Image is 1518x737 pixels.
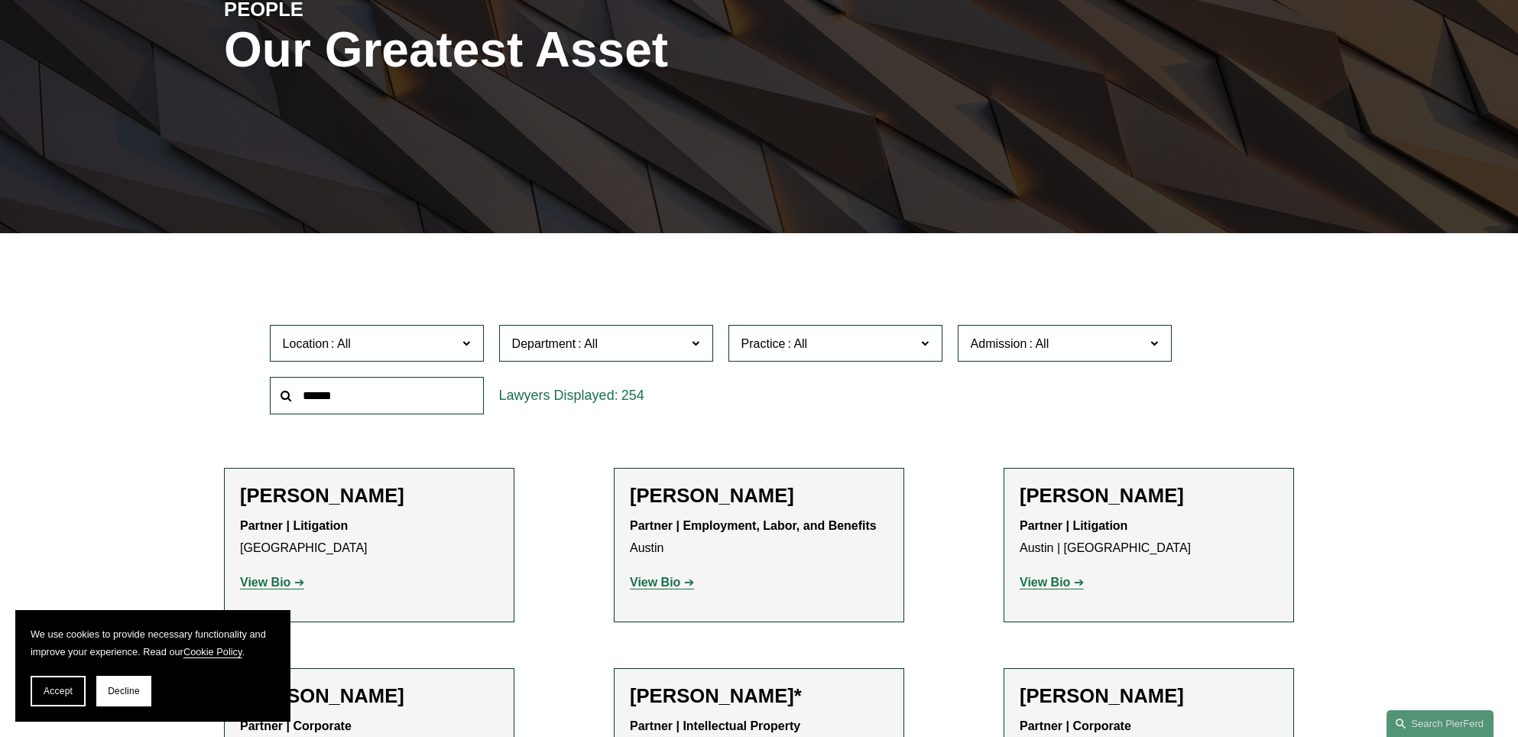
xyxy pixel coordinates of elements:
[240,484,498,508] h2: [PERSON_NAME]
[240,519,348,532] strong: Partner | Litigation
[240,576,304,589] a: View Bio
[1020,484,1278,508] h2: [PERSON_NAME]
[621,388,644,403] span: 254
[630,576,680,589] strong: View Bio
[1020,519,1127,532] strong: Partner | Litigation
[15,610,290,722] section: Cookie banner
[630,519,877,532] strong: Partner | Employment, Labor, and Benefits
[1387,710,1494,737] a: Search this site
[283,337,329,350] span: Location
[741,337,786,350] span: Practice
[1020,515,1278,560] p: Austin | [GEOGRAPHIC_DATA]
[1020,576,1070,589] strong: View Bio
[630,719,800,732] strong: Partner | Intellectual Property
[971,337,1027,350] span: Admission
[44,686,73,696] span: Accept
[108,686,140,696] span: Decline
[96,676,151,706] button: Decline
[240,719,352,732] strong: Partner | Corporate
[240,576,290,589] strong: View Bio
[630,576,694,589] a: View Bio
[1020,576,1084,589] a: View Bio
[630,484,888,508] h2: [PERSON_NAME]
[1020,684,1278,708] h2: [PERSON_NAME]
[31,676,86,706] button: Accept
[630,515,888,560] p: Austin
[240,515,498,560] p: [GEOGRAPHIC_DATA]
[630,684,888,708] h2: [PERSON_NAME]*
[31,625,275,661] p: We use cookies to provide necessary functionality and improve your experience. Read our .
[512,337,576,350] span: Department
[224,22,937,78] h1: Our Greatest Asset
[183,646,242,657] a: Cookie Policy
[240,684,498,708] h2: [PERSON_NAME]
[1020,719,1131,732] strong: Partner | Corporate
